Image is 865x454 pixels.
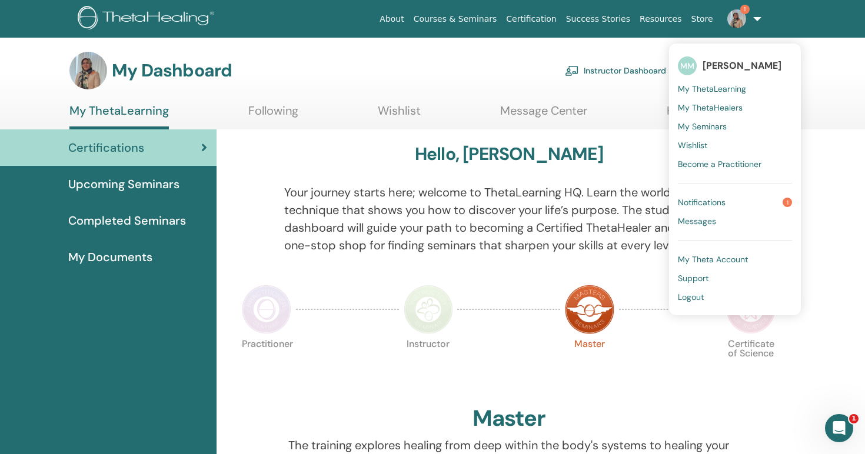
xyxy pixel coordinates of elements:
[565,58,666,84] a: Instructor Dashboard
[69,52,107,89] img: default.jpg
[284,183,734,254] p: Your journey starts here; welcome to ThetaLearning HQ. Learn the world-renowned technique that sh...
[678,102,743,113] span: My ThetaHealers
[678,273,708,283] span: Support
[404,339,453,389] p: Instructor
[678,212,792,231] a: Messages
[415,143,603,165] h3: Hello, [PERSON_NAME]
[501,8,561,30] a: Certification
[726,339,776,389] p: Certificate of Science
[473,405,545,432] h2: Master
[678,254,748,265] span: My Theta Account
[669,44,801,315] ul: 1
[678,193,792,212] a: Notifications1
[678,288,792,306] a: Logout
[678,155,792,173] a: Become a Practitioner
[68,248,152,266] span: My Documents
[635,8,687,30] a: Resources
[112,60,232,81] h3: My Dashboard
[678,197,726,208] span: Notifications
[678,136,792,155] a: Wishlist
[248,104,298,126] a: Following
[703,59,781,72] span: [PERSON_NAME]
[687,8,718,30] a: Store
[678,159,761,169] span: Become a Practitioner
[678,56,697,75] span: MM
[500,104,587,126] a: Message Center
[678,292,704,302] span: Logout
[378,104,421,126] a: Wishlist
[375,8,408,30] a: About
[678,98,792,117] a: My ThetaHealers
[678,121,727,132] span: My Seminars
[68,175,179,193] span: Upcoming Seminars
[678,140,707,151] span: Wishlist
[242,339,291,389] p: Practitioner
[678,269,792,288] a: Support
[678,79,792,98] a: My ThetaLearning
[667,104,761,126] a: Help & Resources
[678,84,746,94] span: My ThetaLearning
[404,285,453,334] img: Instructor
[565,339,614,389] p: Master
[727,9,746,28] img: default.jpg
[69,104,169,129] a: My ThetaLearning
[678,52,792,79] a: MM[PERSON_NAME]
[78,6,218,32] img: logo.png
[678,250,792,269] a: My Theta Account
[68,212,186,229] span: Completed Seminars
[561,8,635,30] a: Success Stories
[849,414,859,423] span: 1
[565,65,579,76] img: chalkboard-teacher.svg
[678,117,792,136] a: My Seminars
[825,414,853,442] iframe: Intercom live chat
[409,8,502,30] a: Courses & Seminars
[783,198,792,207] span: 1
[678,216,716,226] span: Messages
[740,5,750,14] span: 1
[242,285,291,334] img: Practitioner
[68,139,144,156] span: Certifications
[565,285,614,334] img: Master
